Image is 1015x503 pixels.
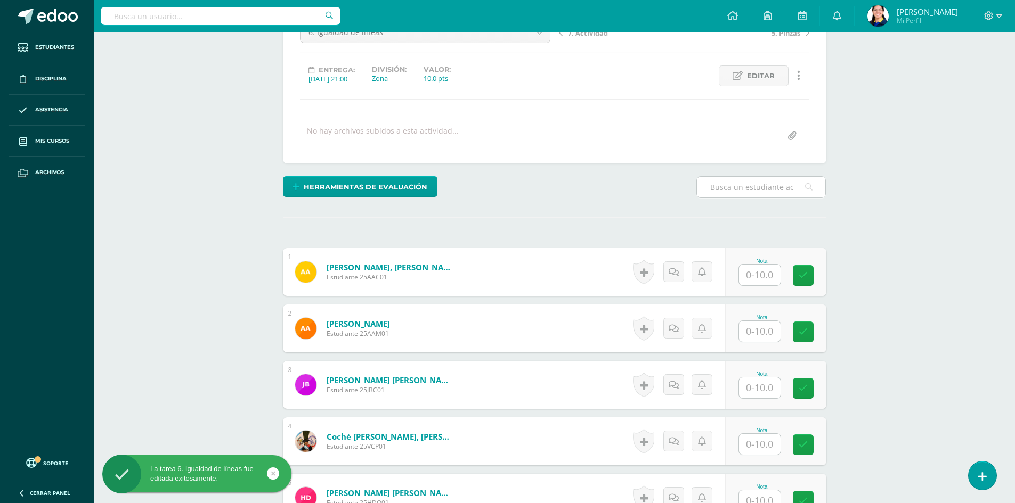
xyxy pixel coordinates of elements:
[30,489,70,497] span: Cerrar panel
[308,74,355,84] div: [DATE] 21:00
[739,321,781,342] input: 0-10.0
[101,7,340,25] input: Busca un usuario...
[738,315,785,320] div: Nota
[35,43,74,52] span: Estudiantes
[559,27,684,38] a: 7. Actividad
[327,375,454,385] a: [PERSON_NAME] [PERSON_NAME]
[372,65,407,73] label: División:
[9,63,85,95] a: Disciplina
[684,27,809,38] a: 5. Pinzas
[739,377,781,398] input: 0-10.0
[568,28,608,38] span: 7. Actividad
[43,459,68,467] span: Soporte
[738,484,785,490] div: Nota
[102,464,291,483] div: La tarea 6. Igualdad de líneas fue editada exitosamente.
[301,22,550,43] a: 6. Igualdad de líneas
[35,105,68,114] span: Asistencia
[372,73,407,83] div: Zona
[424,65,451,73] label: Valor:
[9,157,85,188] a: Archivos
[327,262,454,273] a: [PERSON_NAME], [PERSON_NAME]
[9,32,85,63] a: Estudiantes
[327,318,390,329] a: [PERSON_NAME]
[307,126,459,146] div: No hay archivos subidos a esta actividad...
[747,66,775,86] span: Editar
[9,126,85,157] a: Mis cursos
[13,455,81,469] a: Soporte
[897,16,958,25] span: Mi Perfil
[35,168,64,177] span: Archivos
[295,431,316,452] img: 8f7d24e85a428d167605f2e531ab758b.png
[327,488,454,498] a: [PERSON_NAME] [PERSON_NAME]
[295,318,316,339] img: 9b255b6db76361f0ea6c34ab05d7c1aa.png
[35,137,69,145] span: Mis cursos
[9,95,85,126] a: Asistencia
[738,371,785,377] div: Nota
[739,434,781,455] input: 0-10.0
[327,273,454,282] span: Estudiante 25AAC01
[295,261,316,283] img: 54e9244ebdc16b28c1a90b896fb55543.png
[327,431,454,442] a: Coché [PERSON_NAME], [PERSON_NAME]
[295,374,316,395] img: 2a32fd15f6af27d2c4213942cfd3269a.png
[738,258,785,264] div: Nota
[308,22,522,43] span: 6. Igualdad de líneas
[738,427,785,433] div: Nota
[739,265,781,285] input: 0-10.0
[35,75,67,83] span: Disciplina
[772,28,800,38] span: 5. Pinzas
[304,177,427,197] span: Herramientas de evaluación
[327,442,454,451] span: Estudiante 25VCP01
[697,177,825,197] input: Busca un estudiante aquí...
[867,5,889,27] img: b0219f99b087253a616db8727da7ee3f.png
[424,73,451,83] div: 10.0 pts
[319,66,355,74] span: Entrega:
[327,329,390,338] span: Estudiante 25AAM01
[283,176,437,197] a: Herramientas de evaluación
[327,385,454,394] span: Estudiante 25JBC01
[897,6,958,17] span: [PERSON_NAME]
